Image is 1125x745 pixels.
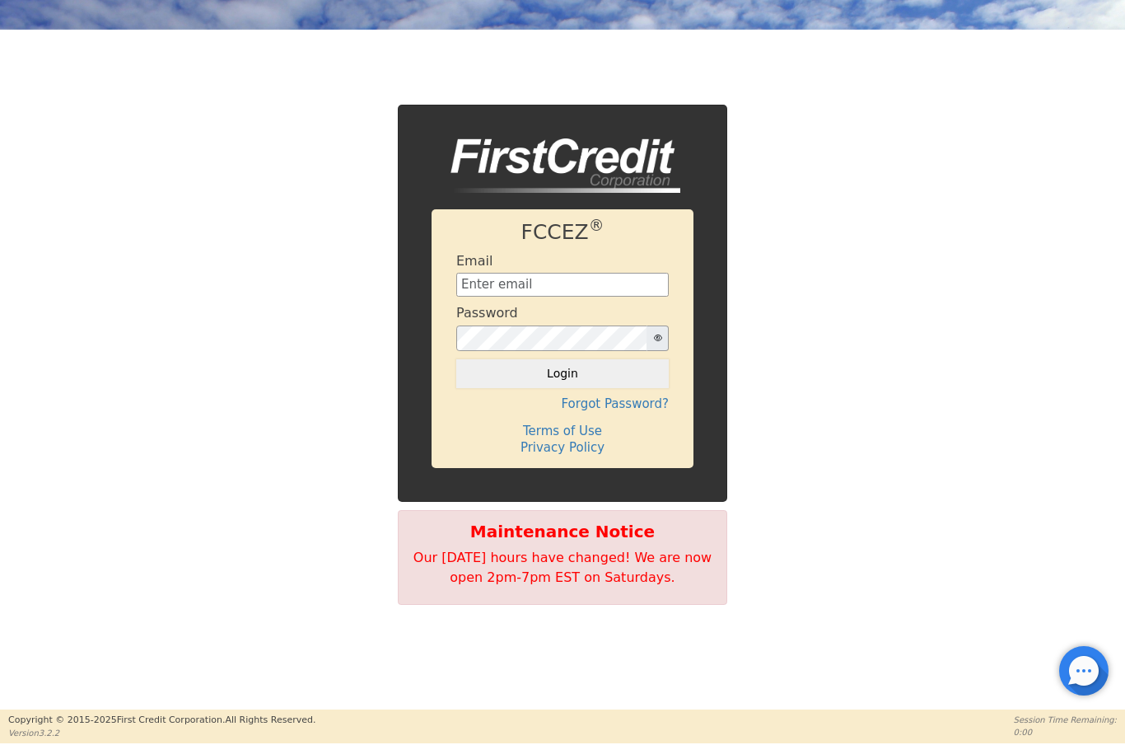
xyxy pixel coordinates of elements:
[456,273,669,298] input: Enter email
[456,396,669,411] h4: Forgot Password?
[589,217,605,234] sup: ®
[1014,726,1117,738] p: 0:00
[456,305,518,321] h4: Password
[432,138,680,193] img: logo-CMu_cnol.png
[407,519,718,544] b: Maintenance Notice
[456,440,669,455] h4: Privacy Policy
[8,727,315,739] p: Version 3.2.2
[8,714,315,728] p: Copyright © 2015- 2025 First Credit Corporation.
[413,550,712,585] span: Our [DATE] hours have changed! We are now open 2pm-7pm EST on Saturdays.
[456,359,669,387] button: Login
[456,326,647,352] input: password
[456,424,669,438] h4: Terms of Use
[456,220,669,245] h1: FCCEZ
[1014,714,1117,726] p: Session Time Remaining:
[225,715,315,725] span: All Rights Reserved.
[456,253,492,269] h4: Email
